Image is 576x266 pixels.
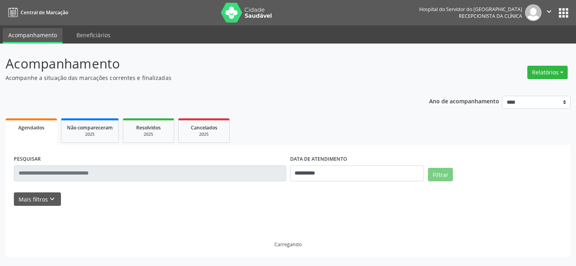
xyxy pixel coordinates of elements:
[290,153,347,165] label: DATA DE ATENDIMENTO
[191,124,217,131] span: Cancelados
[542,4,557,21] button: 
[184,131,224,137] div: 2025
[18,124,44,131] span: Agendados
[419,6,522,13] div: Hospital do Servidor do [GEOGRAPHIC_DATA]
[21,9,68,16] span: Central de Marcação
[274,241,302,248] div: Carregando
[14,153,41,165] label: PESQUISAR
[129,131,168,137] div: 2025
[545,7,553,16] i: 
[459,13,522,19] span: Recepcionista da clínica
[428,168,453,181] button: Filtrar
[557,6,570,20] button: apps
[67,124,113,131] span: Não compareceram
[6,6,68,19] a: Central de Marcação
[527,66,568,79] button: Relatórios
[67,131,113,137] div: 2025
[14,192,61,206] button: Mais filtroskeyboard_arrow_down
[136,124,161,131] span: Resolvidos
[48,195,57,203] i: keyboard_arrow_down
[429,96,499,106] p: Ano de acompanhamento
[6,54,401,74] p: Acompanhamento
[6,74,401,82] p: Acompanhe a situação das marcações correntes e finalizadas
[71,28,116,42] a: Beneficiários
[525,4,542,21] img: img
[3,28,63,44] a: Acompanhamento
